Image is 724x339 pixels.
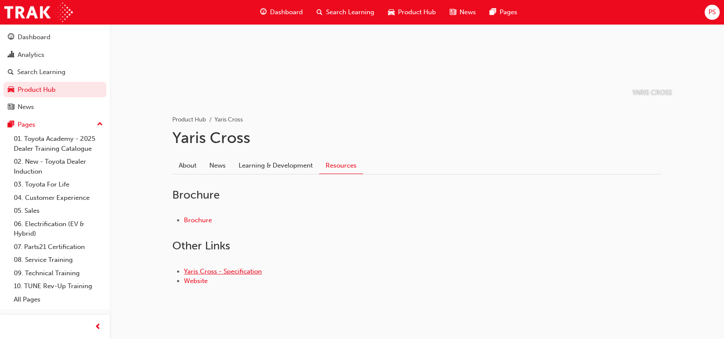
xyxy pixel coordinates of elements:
button: Pages [3,117,106,133]
a: 01. Toyota Academy - 2025 Dealer Training Catalogue [10,132,106,155]
a: Search Learning [3,64,106,80]
h2: Other Links [172,239,662,253]
a: Website [184,277,208,285]
span: search-icon [8,68,14,76]
a: All Pages [10,293,106,306]
a: Product Hub [3,82,106,98]
a: Brochure [184,216,212,224]
img: Trak [4,3,73,22]
span: chart-icon [8,51,14,59]
span: Pages [500,7,517,17]
h1: Yaris Cross [172,128,662,147]
div: News [18,102,34,112]
span: news-icon [8,103,14,111]
span: search-icon [317,7,323,18]
p: YARIS CROSS [632,88,672,98]
a: search-iconSearch Learning [310,3,381,21]
span: pages-icon [490,7,496,18]
li: Yaris Cross [214,115,243,125]
a: 04. Customer Experience [10,191,106,205]
span: PS [708,7,716,17]
a: car-iconProduct Hub [381,3,443,21]
div: Pages [18,120,35,130]
a: About [172,157,203,174]
div: Dashboard [18,32,50,42]
a: 07. Parts21 Certification [10,240,106,254]
div: Analytics [18,50,44,60]
a: Analytics [3,47,106,63]
a: Product Hub [172,116,206,123]
button: PS [705,5,720,20]
a: 05. Sales [10,204,106,218]
a: Yaris Cross - Specification [184,267,262,275]
a: 03. Toyota For Life [10,178,106,191]
a: 08. Service Training [10,253,106,267]
span: guage-icon [8,34,14,41]
span: up-icon [97,119,103,130]
div: Search Learning [17,67,65,77]
span: news-icon [450,7,456,18]
a: 06. Electrification (EV & Hybrid) [10,218,106,240]
a: Dashboard [3,29,106,45]
h2: Brochure [172,188,662,202]
a: guage-iconDashboard [253,3,310,21]
span: Dashboard [270,7,303,17]
a: news-iconNews [443,3,483,21]
span: pages-icon [8,121,14,129]
a: News [3,99,106,115]
span: prev-icon [95,322,101,333]
span: car-icon [388,7,395,18]
a: Learning & Development [232,157,319,174]
a: Resources [319,157,363,174]
a: pages-iconPages [483,3,524,21]
span: car-icon [8,86,14,94]
span: News [460,7,476,17]
a: 09. Technical Training [10,267,106,280]
span: guage-icon [260,7,267,18]
button: DashboardAnalyticsSearch LearningProduct HubNews [3,28,106,117]
a: News [203,157,232,174]
span: Search Learning [326,7,374,17]
a: 10. TUNE Rev-Up Training [10,280,106,293]
a: 02. New - Toyota Dealer Induction [10,155,106,178]
span: Product Hub [398,7,436,17]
